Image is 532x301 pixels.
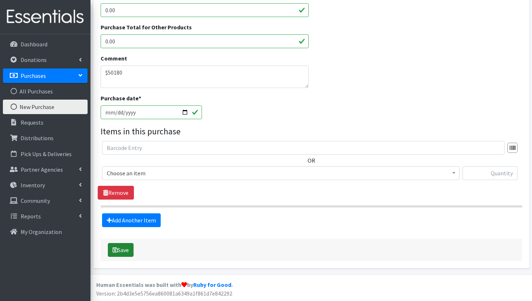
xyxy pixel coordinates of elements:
[101,94,141,103] label: Purchase date
[102,166,460,180] span: Choose an item
[3,131,88,145] a: Distributions
[101,23,192,32] label: Purchase Total for Other Products
[3,100,88,114] a: New Purchase
[3,225,88,239] a: My Organization
[463,166,518,180] input: Quantity
[96,281,233,288] strong: Human Essentials was built with by .
[139,95,141,102] abbr: required
[102,213,161,227] a: Add Another Item
[107,168,455,178] span: Choose an item
[21,134,54,142] p: Distributions
[3,115,88,130] a: Requests
[21,150,72,158] p: Pick Ups & Deliveries
[21,213,41,220] p: Reports
[3,37,88,51] a: Dashboard
[3,193,88,208] a: Community
[21,181,45,189] p: Inventory
[3,178,88,192] a: Inventory
[101,54,127,63] label: Comment
[21,56,47,63] p: Donations
[21,72,46,79] p: Purchases
[101,125,522,138] legend: Items in this purchase
[3,209,88,223] a: Reports
[108,243,134,257] button: Save
[21,228,62,235] p: My Organization
[3,68,88,83] a: Purchases
[3,162,88,177] a: Partner Agencies
[3,147,88,161] a: Pick Ups & Deliveries
[193,281,231,288] a: Ruby for Good
[21,41,47,48] p: Dashboard
[98,186,134,200] a: Remove
[3,5,88,29] img: HumanEssentials
[308,156,315,165] label: OR
[21,166,63,173] p: Partner Agencies
[21,119,43,126] p: Requests
[102,141,504,155] input: Barcode Entry
[3,53,88,67] a: Donations
[3,84,88,99] a: All Purchases
[21,197,50,204] p: Community
[96,290,232,297] span: Version: 2b4d3e5e5756ea860081a6349a1f861d7e842292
